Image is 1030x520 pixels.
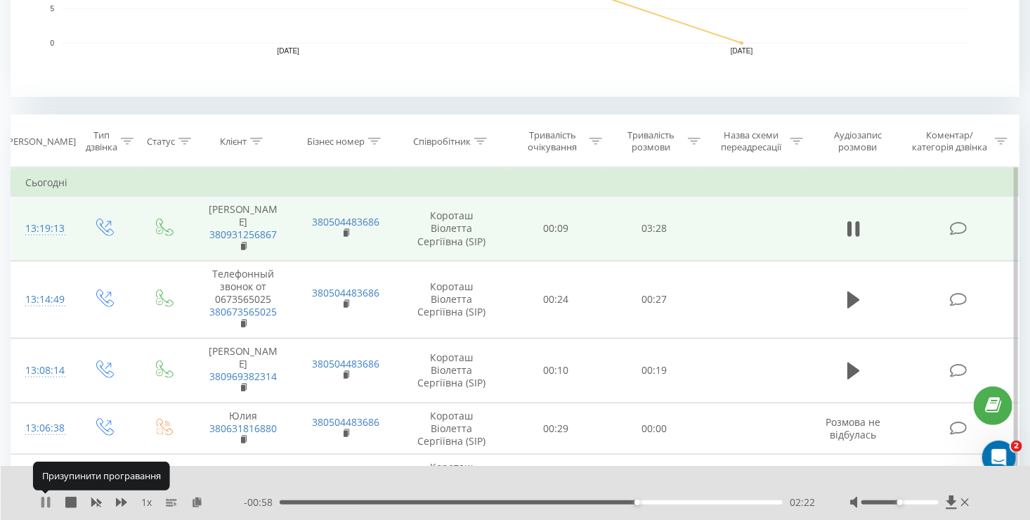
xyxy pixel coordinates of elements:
a: 380504483686 [312,215,379,228]
td: [PERSON_NAME] [192,197,294,261]
td: 00:19 [606,338,704,403]
div: 13:14:49 [25,286,60,313]
span: Розмова не відбулась [826,415,881,441]
td: 00:17 [606,455,704,507]
div: 13:19:13 [25,215,60,242]
div: Accessibility label [897,500,903,505]
td: 00:10 [507,338,606,403]
a: 380969382314 [209,370,277,383]
div: Тривалість очікування [520,129,586,153]
td: Короташ Віолетта Сергіївна (SIP) [397,197,507,261]
div: Бізнес номер [307,136,365,148]
text: 5 [50,5,54,13]
td: 00:27 [606,261,704,338]
td: 03:28 [606,197,704,261]
div: Тип дзвінка [86,129,117,153]
span: 1 x [141,495,152,509]
td: Короташ Віолетта Сергіївна (SIP) [397,455,507,507]
td: Сьогодні [11,169,1019,197]
div: 13:06:38 [25,415,60,442]
a: 380504483686 [312,415,379,429]
td: 00:00 [606,403,704,455]
td: Юлия [192,403,294,455]
a: 380631816880 [209,422,277,435]
div: Призупинити програвання [33,462,170,490]
a: 380673565025 [209,305,277,318]
div: Співробітник [413,136,471,148]
td: 00:09 [507,197,606,261]
div: Тривалість розмови [618,129,684,153]
div: Назва схеми переадресації [717,129,787,153]
td: Короташ Віолетта Сергіївна (SIP) [397,261,507,338]
div: 13:08:14 [25,357,60,384]
text: [DATE] [278,48,300,56]
a: 380931256867 [209,228,277,241]
td: Короташ Віолетта Сергіївна (SIP) [397,338,507,403]
td: 00:24 [507,261,606,338]
td: Телефонный звонок от 0673565025 [192,261,294,338]
div: Accessibility label [634,500,640,505]
a: 380504483686 [312,357,379,370]
text: 0 [50,39,54,47]
span: 2 [1011,441,1022,452]
td: [PERSON_NAME] [192,338,294,403]
div: Клієнт [220,136,247,148]
div: Аудіозапис розмови [819,129,898,153]
text: [DATE] [731,48,753,56]
td: 00:17 [507,455,606,507]
td: 00:29 [507,403,606,455]
span: 02:22 [790,495,815,509]
div: Статус [147,136,175,148]
div: [PERSON_NAME] [6,136,77,148]
iframe: Intercom live chat [982,441,1016,474]
div: Коментар/категорія дзвінка [909,129,991,153]
span: - 00:58 [244,495,280,509]
a: 380504483686 [312,286,379,299]
td: Короташ Віолетта Сергіївна (SIP) [397,403,507,455]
